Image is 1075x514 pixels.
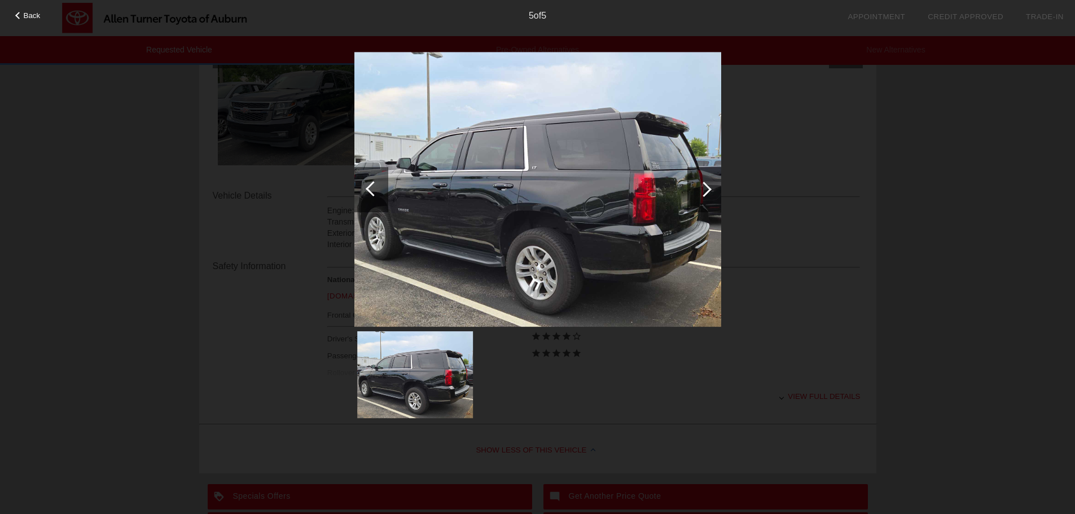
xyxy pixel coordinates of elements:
[541,11,546,20] span: 5
[1026,12,1064,21] a: Trade-In
[357,331,473,418] img: 2bddb27e7017f68d9ba3f4116c555521.jpg
[848,12,905,21] a: Appointment
[529,11,534,20] span: 5
[928,12,1003,21] a: Credit Approved
[354,52,721,327] img: 2bddb27e7017f68d9ba3f4116c555521.jpg
[24,11,41,20] span: Back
